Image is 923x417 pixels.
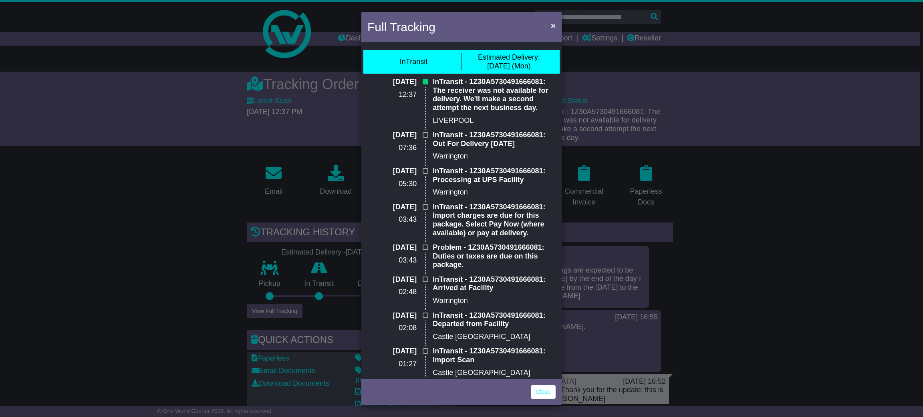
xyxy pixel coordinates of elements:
[433,333,556,341] p: Castle [GEOGRAPHIC_DATA]
[367,324,417,333] p: 02:08
[551,21,556,30] span: ×
[478,53,540,70] div: [DATE] (Mon)
[367,90,417,99] p: 12:37
[547,17,560,34] button: Close
[433,131,556,148] p: InTransit - 1Z30A5730491666081: Out For Delivery [DATE]
[367,131,417,140] p: [DATE]
[433,275,556,293] p: InTransit - 1Z30A5730491666081: Arrived at Facility
[433,167,556,184] p: InTransit - 1Z30A5730491666081: Processing at UPS Facility
[531,385,556,399] a: Close
[367,18,435,36] h4: Full Tracking
[433,243,556,269] p: Problem - 1Z30A5730491666081: Duties or taxes are due on this package.
[433,188,556,197] p: Warrington
[433,116,556,125] p: LIVERPOOL
[478,53,540,61] span: Estimated Delivery:
[433,347,556,364] p: InTransit - 1Z30A5730491666081: Import Scan
[367,360,417,369] p: 01:27
[433,297,556,305] p: Warrington
[367,243,417,252] p: [DATE]
[367,78,417,86] p: [DATE]
[400,58,427,66] div: InTransit
[433,78,556,112] p: InTransit - 1Z30A5730491666081: The receiver was not available for delivery. We'll make a second ...
[367,311,417,320] p: [DATE]
[367,203,417,212] p: [DATE]
[367,256,417,265] p: 03:43
[433,369,556,377] p: Castle [GEOGRAPHIC_DATA]
[367,144,417,152] p: 07:36
[433,203,556,237] p: InTransit - 1Z30A5730491666081: Import charges are due for this package. Select Pay Now (where av...
[367,180,417,188] p: 05:30
[433,152,556,161] p: Warrington
[367,215,417,224] p: 03:43
[367,275,417,284] p: [DATE]
[433,311,556,329] p: InTransit - 1Z30A5730491666081: Departed from Facility
[367,167,417,176] p: [DATE]
[367,288,417,297] p: 02:48
[367,347,417,356] p: [DATE]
